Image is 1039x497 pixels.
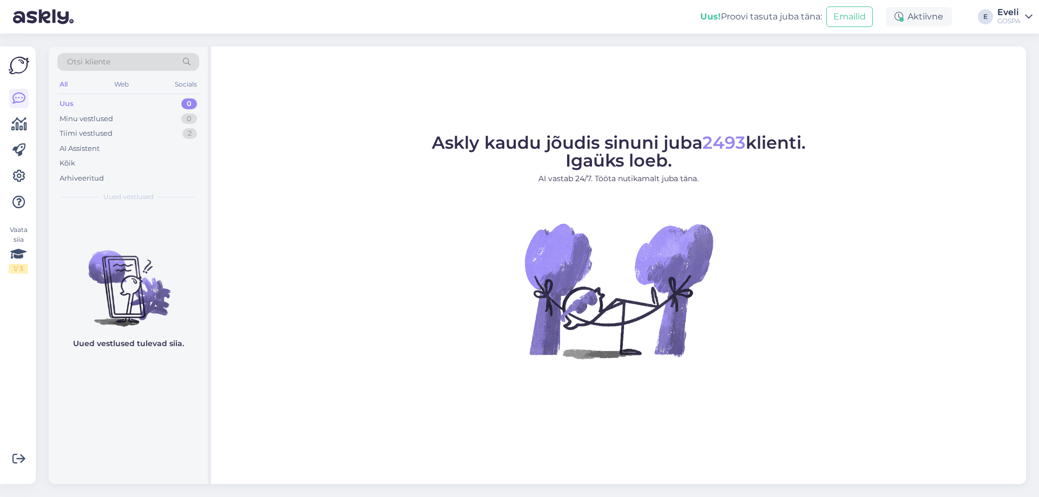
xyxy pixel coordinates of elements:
[103,192,154,202] span: Uued vestlused
[112,77,131,91] div: Web
[60,143,100,154] div: AI Assistent
[997,8,1033,25] a: EveliGOSPA
[826,6,873,27] button: Emailid
[67,56,110,68] span: Otsi kliente
[73,338,184,349] p: Uued vestlused tulevad siia.
[700,11,721,22] b: Uus!
[49,231,208,328] img: No chats
[181,98,197,109] div: 0
[702,132,746,153] span: 2493
[57,77,70,91] div: All
[9,55,29,76] img: Askly Logo
[432,173,806,184] p: AI vastab 24/7. Tööta nutikamalt juba täna.
[521,193,716,388] img: No Chat active
[60,98,74,109] div: Uus
[700,10,822,23] div: Proovi tasuta juba täna:
[182,128,197,139] div: 2
[60,173,104,184] div: Arhiveeritud
[997,8,1021,17] div: Eveli
[997,17,1021,25] div: GOSPA
[60,114,113,124] div: Minu vestlused
[173,77,199,91] div: Socials
[60,158,75,169] div: Kõik
[9,264,28,274] div: 1 / 3
[9,225,28,274] div: Vaata siia
[432,132,806,171] span: Askly kaudu jõudis sinuni juba klienti. Igaüks loeb.
[978,9,993,24] div: E
[181,114,197,124] div: 0
[60,128,113,139] div: Tiimi vestlused
[886,7,952,26] div: Aktiivne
